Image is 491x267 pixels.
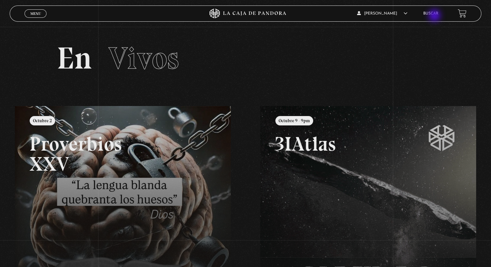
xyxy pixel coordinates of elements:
[423,12,438,16] a: Buscar
[108,40,179,77] span: Vivos
[30,12,41,16] span: Menu
[458,9,466,18] a: View your shopping cart
[357,12,407,16] span: [PERSON_NAME]
[28,17,43,21] span: Cerrar
[57,43,434,74] h2: En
